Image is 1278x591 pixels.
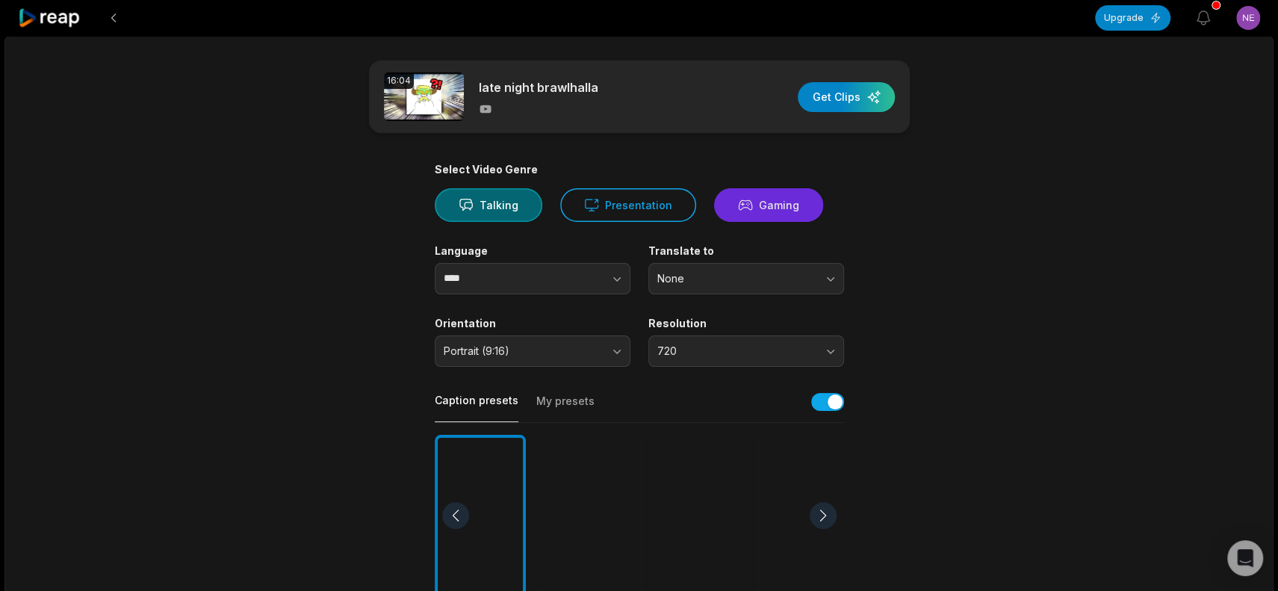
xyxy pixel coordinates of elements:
[435,335,630,367] button: Portrait (9:16)
[536,394,595,422] button: My presets
[435,163,844,176] div: Select Video Genre
[444,344,601,358] span: Portrait (9:16)
[479,78,598,96] p: late night brawlhalla
[648,317,844,330] label: Resolution
[657,272,814,285] span: None
[560,188,696,222] button: Presentation
[714,188,823,222] button: Gaming
[648,263,844,294] button: None
[384,72,414,89] div: 16:04
[657,344,814,358] span: 720
[435,317,630,330] label: Orientation
[648,335,844,367] button: 720
[648,244,844,258] label: Translate to
[435,244,630,258] label: Language
[435,188,542,222] button: Talking
[1095,5,1170,31] button: Upgrade
[1227,540,1263,576] div: Open Intercom Messenger
[435,393,518,422] button: Caption presets
[798,82,895,112] button: Get Clips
